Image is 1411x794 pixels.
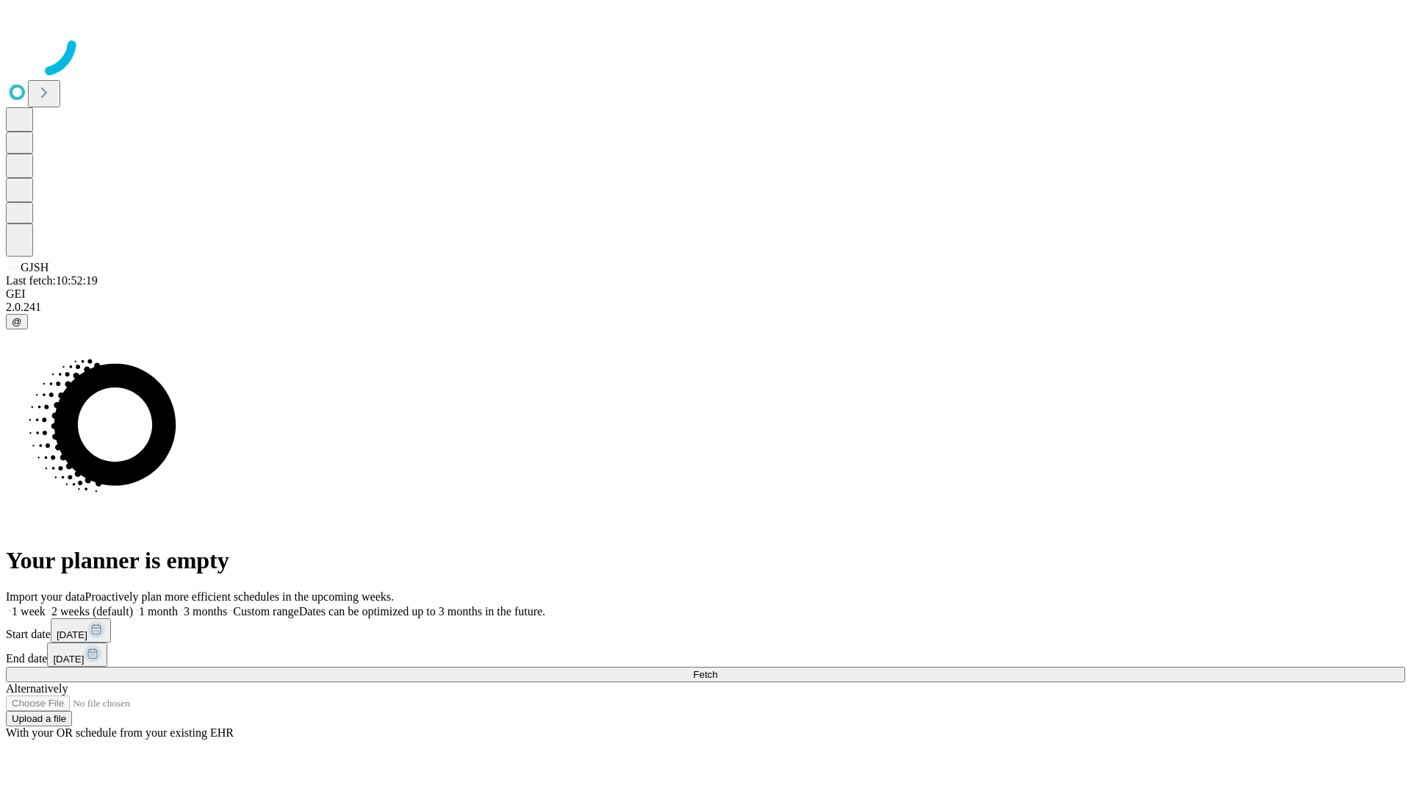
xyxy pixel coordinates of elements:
[139,605,178,618] span: 1 month
[6,667,1405,682] button: Fetch
[21,261,49,273] span: GJSH
[12,316,22,327] span: @
[6,547,1405,574] h1: Your planner is empty
[693,669,717,680] span: Fetch
[6,618,1405,643] div: Start date
[53,654,84,665] span: [DATE]
[6,301,1405,314] div: 2.0.241
[51,605,133,618] span: 2 weeks (default)
[6,726,234,739] span: With your OR schedule from your existing EHR
[6,314,28,329] button: @
[299,605,545,618] span: Dates can be optimized up to 3 months in the future.
[47,643,107,667] button: [DATE]
[85,590,394,603] span: Proactively plan more efficient schedules in the upcoming weeks.
[184,605,227,618] span: 3 months
[57,629,87,640] span: [DATE]
[233,605,298,618] span: Custom range
[6,643,1405,667] div: End date
[6,711,72,726] button: Upload a file
[6,682,68,695] span: Alternatively
[12,605,46,618] span: 1 week
[6,590,85,603] span: Import your data
[6,274,98,287] span: Last fetch: 10:52:19
[51,618,111,643] button: [DATE]
[6,287,1405,301] div: GEI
